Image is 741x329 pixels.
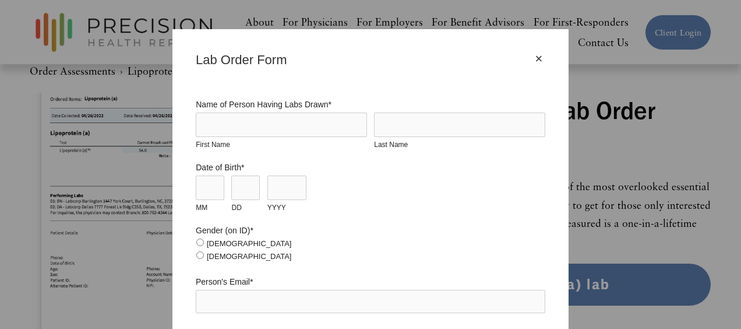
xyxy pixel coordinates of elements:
[196,226,253,235] legend: Gender (on ID)
[231,176,260,200] input: DD
[196,277,545,286] label: Person's Email
[196,252,291,261] label: [DEMOGRAPHIC_DATA]
[196,100,331,109] legend: Name of Person Having Labs Drawn
[267,176,306,200] input: YYYY
[196,141,230,149] span: First Name
[196,239,291,248] label: [DEMOGRAPHIC_DATA]
[231,204,241,212] span: DD
[196,176,224,200] input: MM
[532,52,545,65] div: Close
[374,141,408,149] span: Last Name
[374,113,545,137] input: Last Name
[196,251,204,259] input: [DEMOGRAPHIC_DATA]
[196,52,532,68] div: Lab Order Form
[196,113,367,137] input: First Name
[683,273,741,329] iframe: Chat Widget
[196,239,204,246] input: [DEMOGRAPHIC_DATA]
[196,163,244,172] legend: Date of Birth
[267,204,286,212] span: YYYY
[196,204,207,212] span: MM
